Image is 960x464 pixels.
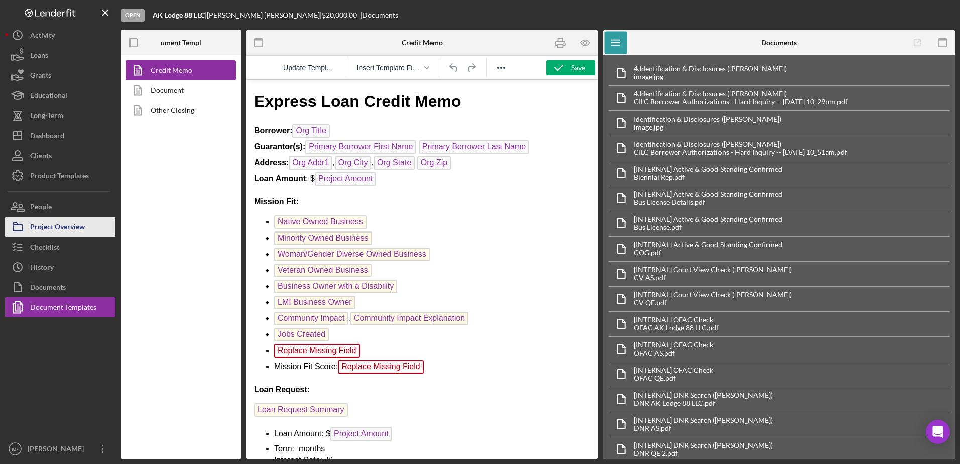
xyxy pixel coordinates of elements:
[634,115,781,123] div: Identification & Disclosures ([PERSON_NAME])
[634,291,792,299] div: [INTERNAL] Court View Check ([PERSON_NAME])
[634,324,719,332] div: OFAC AK Lodge 88 LLC.pdf
[634,190,782,198] div: [INTERNAL] Active & Good Standing Confirmed
[28,375,344,386] li: Interest Rate: %
[5,237,115,257] a: Checklist
[30,277,66,300] div: Documents
[30,65,51,88] div: Grants
[30,297,96,320] div: Document Templates
[634,198,782,206] div: Bus License Details.pdf
[352,61,433,75] button: Insert Template Field
[493,61,510,75] button: Reveal or hide additional toolbar items
[445,61,462,75] button: Undo
[279,61,340,75] button: Reset the template to the current product template value
[546,60,595,75] button: Save
[5,105,115,126] button: Long-Term
[5,257,115,277] button: History
[634,98,848,106] div: CILC Borrower Authorizations - Hard Inquiry -- [DATE] 10_29pm.pdf
[571,60,585,75] div: Save
[634,341,713,349] div: [INTERNAL] OFAC Check
[5,439,115,459] button: KR[PERSON_NAME]
[5,45,115,65] button: Loans
[5,297,115,317] button: Document Templates
[5,65,115,85] a: Grants
[30,126,64,148] div: Dashboard
[207,11,322,19] div: [PERSON_NAME] [PERSON_NAME] |
[634,316,719,324] div: [INTERNAL] OFAC Check
[634,73,787,81] div: image.jpg
[30,25,55,48] div: Activity
[5,277,115,297] button: Documents
[12,446,18,452] text: KR
[5,85,115,105] button: Educational
[5,197,115,217] a: People
[634,215,782,223] div: [INTERNAL] Active & Good Standing Confirmed
[5,217,115,237] button: Project Overview
[5,166,115,186] button: Product Templates
[634,241,782,249] div: [INTERNAL] Active & Good Standing Confirmed
[634,441,773,449] div: [INTERNAL] DNR Search ([PERSON_NAME])
[634,123,781,131] div: image.jpg
[634,148,847,156] div: CILC Borrower Authorizations - Hard Inquiry -- [DATE] 10_51am.pdf
[634,266,792,274] div: [INTERNAL] Court View Check ([PERSON_NAME])
[634,424,773,432] div: DNR AS.pdf
[30,105,63,128] div: Long-Term
[126,80,231,100] a: Document
[30,217,85,240] div: Project Overview
[30,237,59,260] div: Checklist
[5,126,115,146] button: Dashboard
[153,11,207,19] div: |
[126,100,231,121] a: Other Closing
[634,140,847,148] div: Identification & Disclosures ([PERSON_NAME])
[926,420,950,444] div: Open Intercom Messenger
[634,299,792,307] div: CV QE.pdf
[246,80,598,459] iframe: Rich Text Area
[634,416,773,424] div: [INTERNAL] DNR Search ([PERSON_NAME])
[634,399,773,407] div: DNR AK Lodge 88 LLC.pdf
[634,173,782,181] div: Biennial Rep.pdf
[30,146,52,168] div: Clients
[5,146,115,166] button: Clients
[30,166,89,188] div: Product Templates
[356,64,421,72] span: Insert Template Field
[634,165,782,173] div: [INTERNAL] Active & Good Standing Confirmed
[634,349,713,357] div: OFAC AS.pdf
[634,249,782,257] div: COG.pdf
[30,197,52,219] div: People
[463,61,480,75] button: Redo
[761,39,797,47] b: Documents
[634,223,782,231] div: Bus License.pdf
[634,366,713,374] div: [INTERNAL] OFAC Check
